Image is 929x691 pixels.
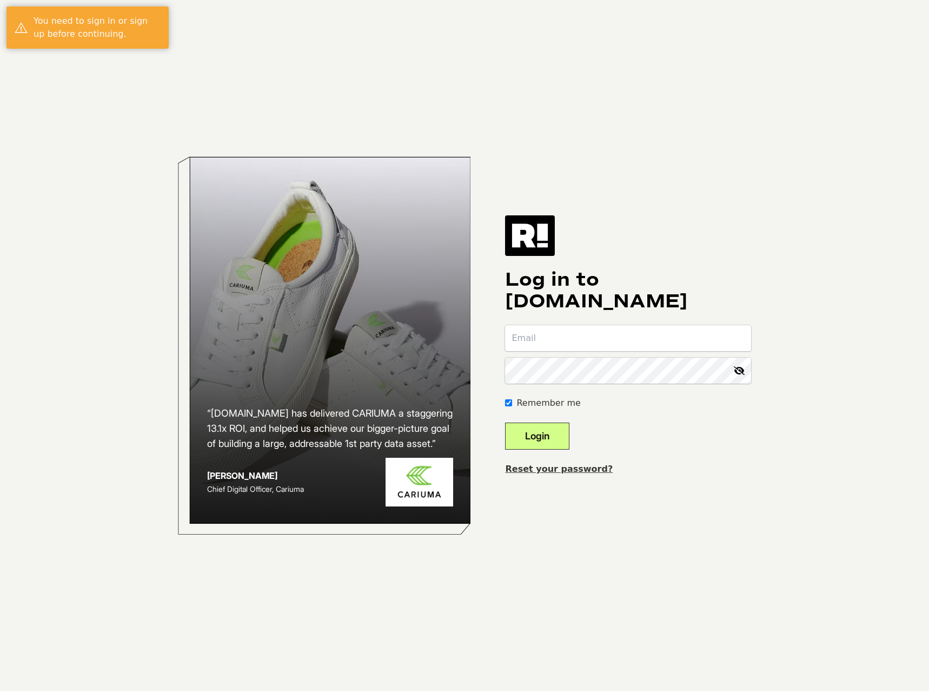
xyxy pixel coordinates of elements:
[207,406,454,451] h2: “[DOMAIN_NAME] has delivered CARIUMA a staggering 13.1x ROI, and helped us achieve our bigger-pic...
[207,470,277,481] strong: [PERSON_NAME]
[207,484,304,493] span: Chief Digital Officer, Cariuma
[34,15,161,41] div: You need to sign in or sign up before continuing.
[505,423,569,450] button: Login
[505,215,555,255] img: Retention.com
[505,464,613,474] a: Reset your password?
[505,269,751,312] h1: Log in to [DOMAIN_NAME]
[386,458,453,507] img: Cariuma
[505,325,751,351] input: Email
[516,397,580,410] label: Remember me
